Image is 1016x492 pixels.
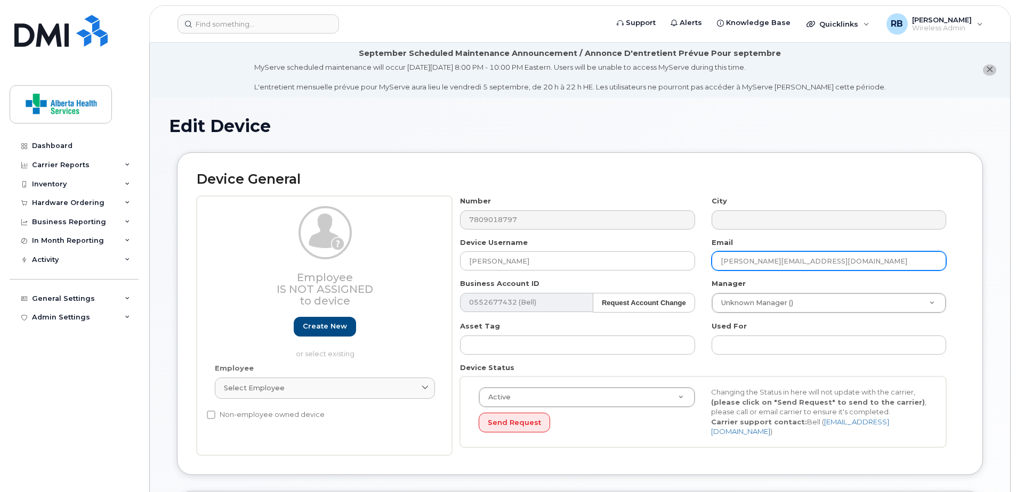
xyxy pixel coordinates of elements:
label: Device Username [460,237,528,248]
strong: (please click on "Send Request" to send to the carrier) [711,398,925,406]
label: Number [460,196,491,206]
label: Employee [215,363,254,373]
label: Device Status [460,363,514,373]
span: Active [482,392,511,402]
label: Email [712,237,733,248]
label: City [712,196,727,206]
a: Create new [294,317,356,337]
h3: Employee [215,272,435,307]
span: Select employee [224,383,285,393]
a: Unknown Manager () [712,293,946,313]
label: Non-employee owned device [207,408,325,421]
div: September Scheduled Maintenance Announcement / Annonce D'entretient Prévue Pour septembre [359,48,781,59]
label: Business Account ID [460,278,539,289]
input: Non-employee owned device [207,411,215,419]
span: Unknown Manager () [715,298,793,308]
strong: Carrier support contact: [711,417,807,426]
span: Is not assigned [277,283,373,296]
strong: Request Account Change [602,299,686,307]
a: [EMAIL_ADDRESS][DOMAIN_NAME] [711,417,889,436]
label: Used For [712,321,747,331]
div: MyServe scheduled maintenance will occur [DATE][DATE] 8:00 PM - 10:00 PM Eastern. Users will be u... [254,62,886,92]
button: close notification [983,64,996,76]
div: Changing the Status in here will not update with the carrier, , please call or email carrier to e... [703,387,936,437]
label: Asset Tag [460,321,500,331]
h1: Edit Device [169,117,991,135]
a: Active [479,388,695,407]
h2: Device General [197,172,963,187]
label: Manager [712,278,746,289]
a: Select employee [215,378,435,399]
button: Request Account Change [593,293,695,313]
p: or select existing [215,349,435,359]
span: to device [300,294,350,307]
button: Send Request [479,413,550,432]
